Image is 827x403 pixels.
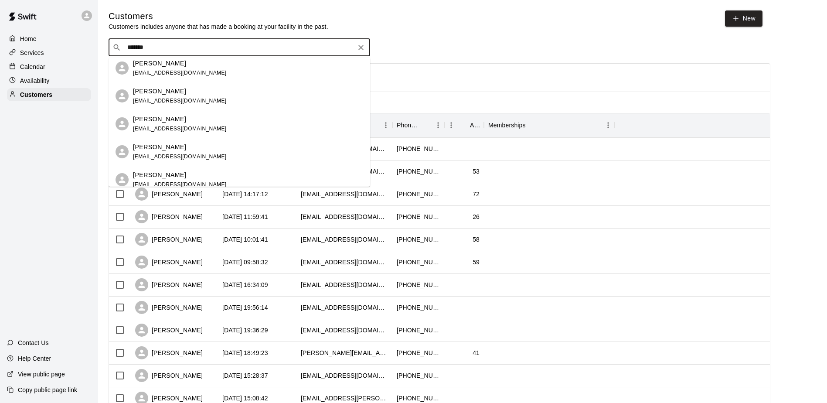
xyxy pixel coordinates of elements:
[7,88,91,101] a: Customers
[397,326,440,335] div: +14152464494
[116,89,129,102] div: Ross Martin
[116,117,129,130] div: Luke Martin
[135,301,203,314] div: [PERSON_NAME]
[20,90,52,99] p: Customers
[473,190,480,198] div: 72
[488,113,526,137] div: Memberships
[296,113,392,137] div: Email
[20,76,50,85] p: Availability
[109,39,370,56] div: Search customers by name or email
[133,171,186,180] p: [PERSON_NAME]
[397,190,440,198] div: +14158270959
[301,235,388,244] div: davum16@gmail.com
[18,370,65,379] p: View public page
[397,212,440,221] div: +14156865273
[222,280,268,289] div: 2025-08-08 16:34:09
[20,48,44,57] p: Services
[116,61,129,75] div: Wyatt Martin
[526,119,538,131] button: Sort
[135,256,203,269] div: [PERSON_NAME]
[222,258,268,266] div: 2025-08-09 09:58:32
[397,113,419,137] div: Phone Number
[18,354,51,363] p: Help Center
[301,394,388,403] div: jenniferrose.feeney@gmail.com
[222,235,268,244] div: 2025-08-09 10:01:41
[458,119,470,131] button: Sort
[7,60,91,73] a: Calendar
[133,98,227,104] span: [EMAIL_ADDRESS][DOMAIN_NAME]
[222,212,268,221] div: 2025-08-09 11:59:41
[473,212,480,221] div: 26
[473,167,480,176] div: 53
[133,181,227,188] span: [EMAIL_ADDRESS][DOMAIN_NAME]
[222,348,268,357] div: 2025-08-07 18:49:23
[109,22,328,31] p: Customers includes anyone that has made a booking at your facility in the past.
[222,326,268,335] div: 2025-08-07 19:36:29
[397,348,440,357] div: +14155315770
[135,233,203,246] div: [PERSON_NAME]
[725,10,762,27] a: New
[20,62,45,71] p: Calendar
[18,338,49,347] p: Contact Us
[135,346,203,359] div: [PERSON_NAME]
[473,258,480,266] div: 59
[133,143,186,152] p: [PERSON_NAME]
[133,59,186,68] p: [PERSON_NAME]
[133,87,186,96] p: [PERSON_NAME]
[222,371,268,380] div: 2025-08-07 15:28:37
[602,119,615,132] button: Menu
[135,369,203,382] div: [PERSON_NAME]
[116,145,129,158] div: Josh Martin
[116,173,129,186] div: Alisan Martin
[445,119,458,132] button: Menu
[397,303,440,312] div: +14153025258
[470,113,480,137] div: Age
[135,278,203,291] div: [PERSON_NAME]
[397,371,440,380] div: +14153126717
[397,167,440,176] div: +14152352514
[397,258,440,266] div: +14155313500
[301,280,388,289] div: tonyalynne10@yahoo.com
[473,235,480,244] div: 58
[301,371,388,380] div: maik868@yahoo.com
[484,113,615,137] div: Memberships
[301,348,388,357] div: michael.valmonte@gmail.com
[473,348,480,357] div: 41
[20,34,37,43] p: Home
[222,394,268,403] div: 2025-08-07 15:08:42
[18,386,77,394] p: Copy public page link
[133,154,227,160] span: [EMAIL_ADDRESS][DOMAIN_NAME]
[135,324,203,337] div: [PERSON_NAME]
[7,46,91,59] a: Services
[7,74,91,87] a: Availability
[301,212,388,221] div: ricardoparada99@gmail.com
[301,326,388,335] div: sharonsfahy@gmail.com
[133,115,186,124] p: [PERSON_NAME]
[7,32,91,45] a: Home
[355,41,367,54] button: Clear
[222,303,268,312] div: 2025-08-07 19:56:14
[432,119,445,132] button: Menu
[419,119,432,131] button: Sort
[135,188,203,201] div: [PERSON_NAME]
[222,190,268,198] div: 2025-08-09 14:17:12
[397,394,440,403] div: +14153101096
[379,119,392,132] button: Menu
[301,303,388,312] div: rorytuttle@gmail.com
[301,258,388,266] div: abortellaw@gmail.com
[397,144,440,153] div: +16176205920
[397,235,440,244] div: +14152618911
[445,113,484,137] div: Age
[301,190,388,198] div: mark@markschillinger.com
[135,210,203,223] div: [PERSON_NAME]
[392,113,445,137] div: Phone Number
[109,10,328,22] h5: Customers
[133,126,227,132] span: [EMAIL_ADDRESS][DOMAIN_NAME]
[397,280,440,289] div: +14406691660
[133,70,227,76] span: [EMAIL_ADDRESS][DOMAIN_NAME]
